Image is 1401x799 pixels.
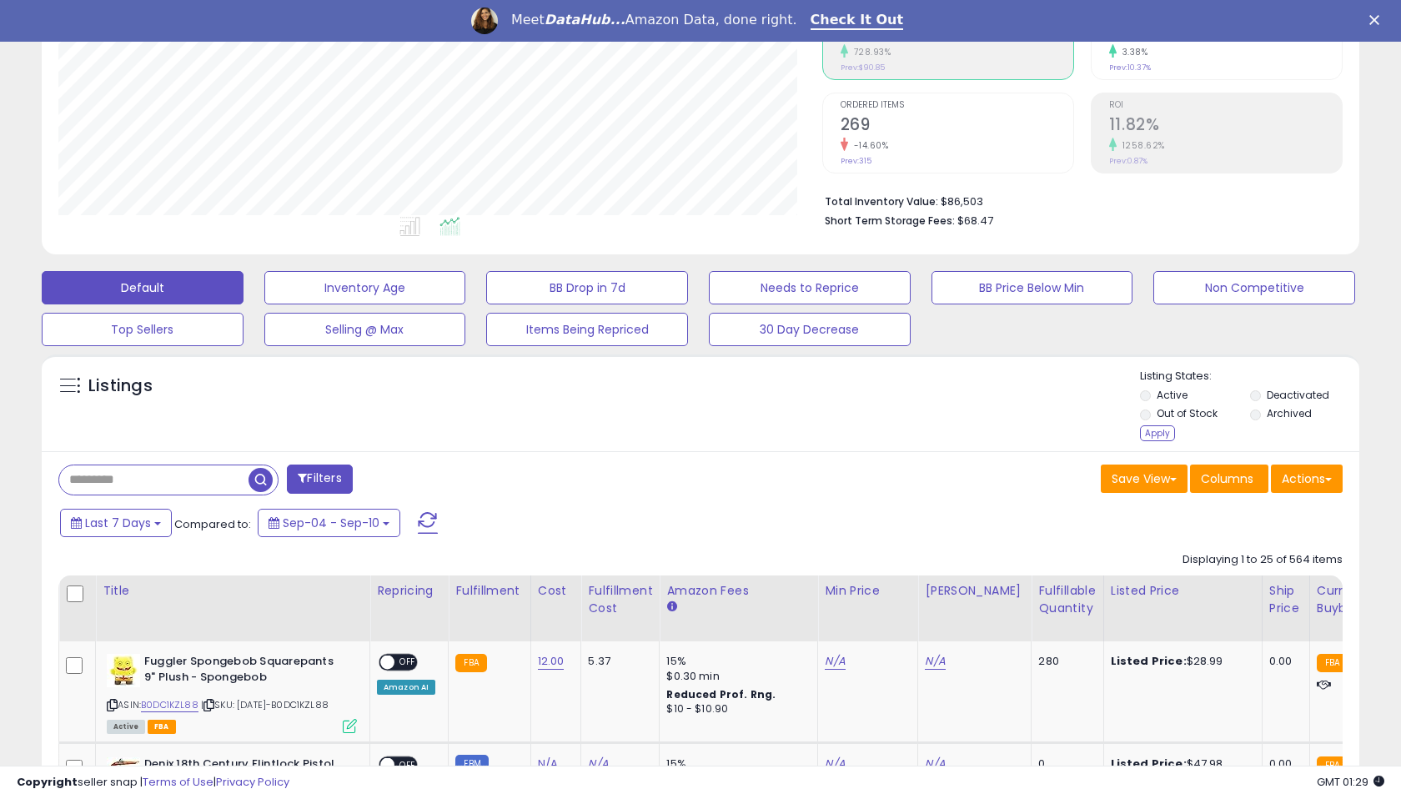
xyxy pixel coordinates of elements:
a: N/A [925,653,945,670]
div: $0.30 min [666,669,805,684]
div: Min Price [825,582,911,600]
b: Total Inventory Value: [825,194,938,209]
div: Fulfillment [455,582,523,600]
li: $86,503 [825,190,1330,210]
small: FBA [1317,654,1348,672]
img: Profile image for Georgie [471,8,498,34]
b: Short Term Storage Fees: [825,214,955,228]
div: Listed Price [1111,582,1255,600]
b: Fuggler Spongebob Squarepants 9" Plush - Spongebob [144,654,347,689]
div: 15% [666,654,805,669]
div: Fulfillment Cost [588,582,652,617]
button: Default [42,271,244,304]
div: 280 [1038,654,1090,669]
div: Cost [538,582,575,600]
div: Ship Price [1269,582,1303,617]
small: Amazon Fees. [666,600,676,615]
div: Title [103,582,363,600]
h2: 11.82% [1109,115,1342,138]
button: Sep-04 - Sep-10 [258,509,400,537]
div: Apply [1140,425,1175,441]
small: FBA [455,654,486,672]
small: Prev: $90.85 [841,63,885,73]
button: 30 Day Decrease [709,313,911,346]
small: 728.93% [848,46,891,58]
a: N/A [825,653,845,670]
a: Terms of Use [143,774,213,790]
button: BB Drop in 7d [486,271,688,304]
button: Selling @ Max [264,313,466,346]
button: Last 7 Days [60,509,172,537]
b: Reduced Prof. Rng. [666,687,776,701]
small: Prev: 315 [841,156,871,166]
div: $10 - $10.90 [666,702,805,716]
b: Listed Price: [1111,653,1187,669]
span: OFF [394,656,421,670]
div: seller snap | | [17,775,289,791]
div: Fulfillable Quantity [1038,582,1096,617]
span: Columns [1201,470,1253,487]
div: 5.37 [588,654,646,669]
span: Ordered Items [841,101,1073,110]
span: 2025-09-18 01:29 GMT [1317,774,1384,790]
button: Top Sellers [42,313,244,346]
button: Filters [287,465,352,494]
button: BB Price Below Min [931,271,1133,304]
a: 12.00 [538,653,565,670]
span: All listings currently available for purchase on Amazon [107,720,145,734]
button: Columns [1190,465,1268,493]
div: 0.00 [1269,654,1297,669]
span: Last 7 Days [85,515,151,531]
button: Needs to Reprice [709,271,911,304]
div: Amazon AI [377,680,435,695]
div: Amazon Fees [666,582,811,600]
label: Deactivated [1267,388,1329,402]
div: Meet Amazon Data, done right. [511,12,797,28]
strong: Copyright [17,774,78,790]
span: Compared to: [174,516,251,532]
span: ROI [1109,101,1342,110]
div: ASIN: [107,654,357,731]
h5: Listings [88,374,153,398]
div: Repricing [377,582,441,600]
div: Close [1369,15,1386,25]
button: Items Being Repriced [486,313,688,346]
label: Archived [1267,406,1312,420]
h2: 269 [841,115,1073,138]
a: Check It Out [811,12,904,30]
div: $28.99 [1111,654,1249,669]
small: -14.60% [848,139,889,152]
small: Prev: 10.37% [1109,63,1151,73]
p: Listing States: [1140,369,1358,384]
button: Non Competitive [1153,271,1355,304]
span: Sep-04 - Sep-10 [283,515,379,531]
i: DataHub... [545,12,625,28]
span: | SKU: [DATE]-B0DC1KZL88 [201,698,329,711]
a: B0DC1KZL88 [141,698,198,712]
label: Out of Stock [1157,406,1218,420]
button: Actions [1271,465,1343,493]
small: Prev: 0.87% [1109,156,1147,166]
a: Privacy Policy [216,774,289,790]
span: FBA [148,720,176,734]
button: Save View [1101,465,1188,493]
div: Displaying 1 to 25 of 564 items [1183,552,1343,568]
img: 41mLHKRtwdL._SL40_.jpg [107,654,140,687]
button: Inventory Age [264,271,466,304]
label: Active [1157,388,1188,402]
span: $68.47 [957,213,993,229]
small: 3.38% [1117,46,1148,58]
div: [PERSON_NAME] [925,582,1024,600]
small: 1258.62% [1117,139,1165,152]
